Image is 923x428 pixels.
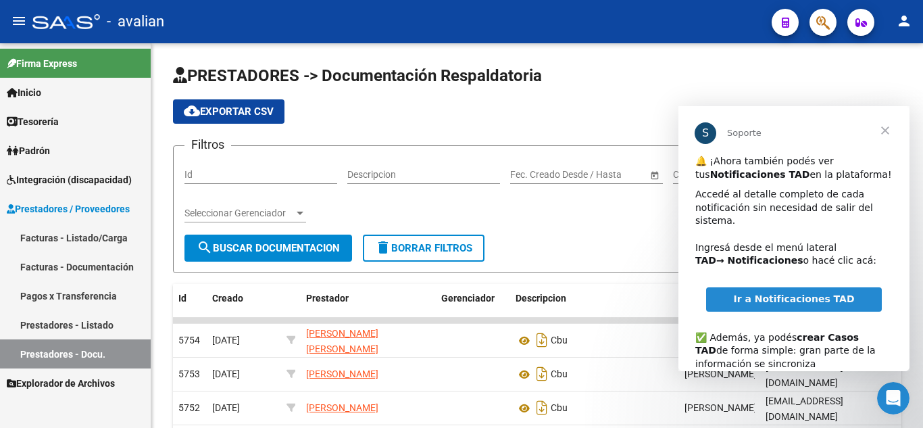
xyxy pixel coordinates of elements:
span: Padrón [7,143,50,158]
span: Inicio [7,85,41,100]
span: [DATE] [212,335,240,346]
span: [DATE] [212,368,240,379]
span: Integración (discapacidad) [7,172,132,187]
span: [PERSON_NAME] [684,368,757,379]
datatable-header-cell: Id [173,284,207,329]
span: Id [178,293,186,304]
mat-icon: cloud_download [184,103,200,119]
span: [PERSON_NAME] [PERSON_NAME] [306,328,378,354]
span: Gerenciador [441,293,495,304]
span: [PERSON_NAME] [306,402,378,413]
span: [DATE] [212,402,240,413]
span: [PERSON_NAME] [684,402,757,413]
span: Tesorería [7,114,59,129]
mat-icon: search [197,239,213,256]
i: Descargar documento [533,397,551,419]
button: Exportar CSV [173,99,284,124]
mat-icon: person [896,13,912,29]
span: Explorador de Archivos [7,376,115,391]
span: 5754 [178,335,200,346]
input: Fecha fin [571,169,637,181]
h3: Filtros [184,135,231,154]
span: Seleccionar Gerenciador [184,208,294,219]
span: Prestadores / Proveedores [7,201,130,216]
span: [PERSON_NAME] [306,368,378,379]
span: Creado [212,293,243,304]
input: Fecha inicio [510,169,559,181]
span: Firma Express [7,56,77,71]
i: Descargar documento [533,363,551,385]
span: Cbu [551,403,568,414]
iframe: Intercom live chat mensaje [678,106,909,371]
button: Borrar Filtros [363,235,484,262]
span: Descripcion [516,293,566,304]
span: 5753 [178,368,200,379]
span: Exportar CSV [184,105,274,118]
span: 5752 [178,402,200,413]
mat-icon: menu [11,13,27,29]
div: ✅ Además, ya podés de forma simple: gran parte de la información se sincroniza automáticamente y ... [17,212,214,304]
span: Prestador [306,293,349,304]
datatable-header-cell: Creado [207,284,281,329]
span: Cbu [551,335,568,346]
span: - avalian [107,7,164,37]
span: [EMAIL_ADDRESS][DOMAIN_NAME] [766,396,843,422]
span: Buscar Documentacion [197,242,340,254]
datatable-header-cell: Descripcion [510,284,679,329]
span: Borrar Filtros [375,242,472,254]
button: Open calendar [647,168,662,182]
iframe: Intercom live chat [877,382,909,414]
span: PRESTADORES -> Documentación Respaldatoria [173,66,542,85]
datatable-header-cell: Prestador [301,284,436,329]
span: Cbu [551,369,568,380]
button: Buscar Documentacion [184,235,352,262]
mat-icon: delete [375,239,391,256]
i: Descargar documento [533,329,551,351]
datatable-header-cell: Gerenciador [436,284,510,329]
